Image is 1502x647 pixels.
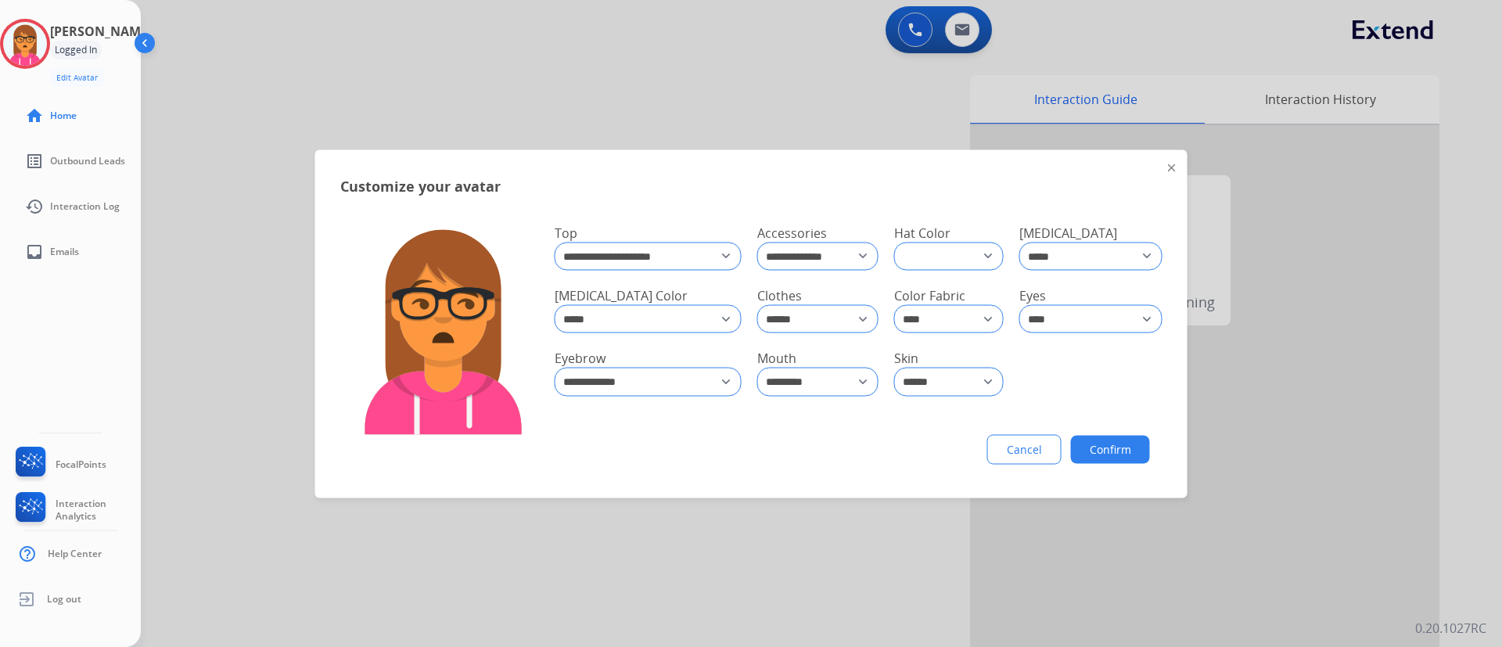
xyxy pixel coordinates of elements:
mat-icon: home [25,106,44,125]
span: [MEDICAL_DATA] [1019,224,1117,241]
span: Log out [47,593,81,606]
span: Clothes [757,286,802,304]
mat-icon: history [25,197,44,216]
p: 0.20.1027RC [1415,619,1486,638]
a: Interaction Analytics [13,492,141,528]
mat-icon: inbox [25,243,44,261]
span: Eyes [1019,286,1046,304]
span: Home [50,110,77,122]
button: Edit Avatar [50,69,104,87]
span: Top [555,224,577,241]
button: Confirm [1071,435,1150,463]
button: Cancel [987,434,1062,464]
span: Interaction Analytics [56,498,141,523]
a: FocalPoints [13,447,106,483]
mat-icon: list_alt [25,152,44,171]
img: avatar [3,22,47,66]
span: Emails [50,246,79,258]
span: Customize your avatar [340,174,501,196]
span: Interaction Log [50,200,120,213]
span: FocalPoints [56,458,106,471]
span: Accessories [757,224,827,241]
span: Skin [894,350,918,367]
span: [MEDICAL_DATA] Color [555,286,688,304]
span: Hat Color [894,224,950,241]
span: Outbound Leads [50,155,125,167]
span: Eyebrow [555,350,605,367]
span: Color Fabric [894,286,965,304]
div: Logged In [50,41,102,59]
span: Help Center [48,548,102,560]
h3: [PERSON_NAME] [50,22,152,41]
img: close-button [1168,164,1176,171]
span: Mouth [757,350,796,367]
